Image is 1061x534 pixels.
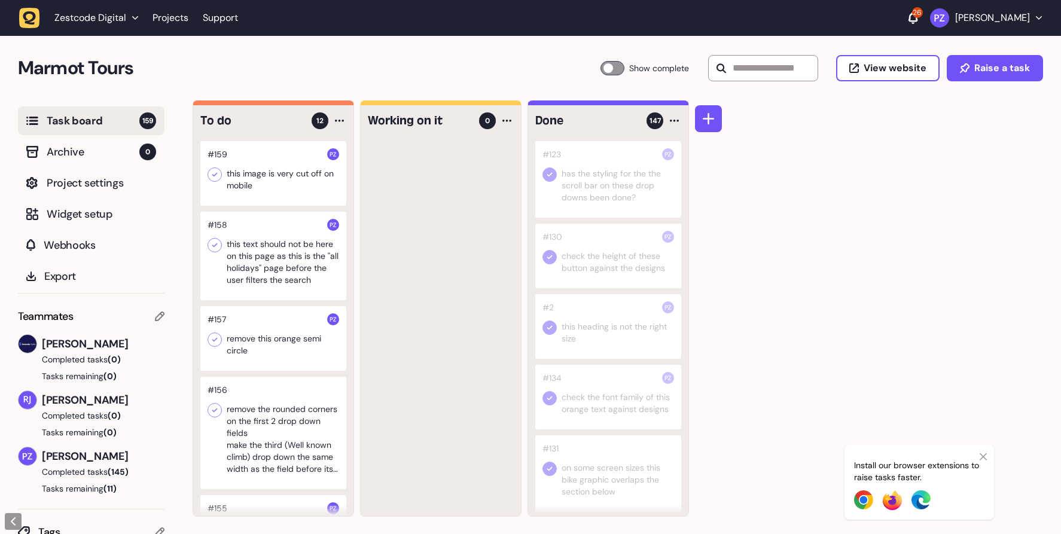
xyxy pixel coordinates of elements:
[103,371,117,382] span: (0)
[47,206,156,222] span: Widget setup
[930,8,1042,28] button: [PERSON_NAME]
[18,54,600,83] h2: Marmot Tours
[854,490,873,509] img: Chrome Extension
[883,490,902,510] img: Firefox Extension
[139,144,156,160] span: 0
[139,112,156,129] span: 159
[153,7,188,29] a: Projects
[864,63,926,73] span: View website
[44,237,156,254] span: Webhooks
[18,426,164,438] button: Tasks remaining(0)
[327,148,339,160] img: Paris Zisis
[947,55,1043,81] button: Raise a task
[327,313,339,325] img: Paris Zisis
[485,115,490,126] span: 0
[42,448,164,465] span: [PERSON_NAME]
[629,61,689,75] span: Show complete
[18,410,155,422] button: Completed tasks(0)
[19,391,36,409] img: Riki-leigh Jones
[19,447,36,465] img: Paris Zisis
[18,466,155,478] button: Completed tasks(145)
[836,55,940,81] button: View website
[19,335,36,353] img: Harry Robinson
[18,231,164,260] button: Webhooks
[18,308,74,325] span: Teammates
[47,175,156,191] span: Project settings
[18,106,164,135] button: Task board159
[108,354,121,365] span: (0)
[662,372,674,384] img: Paris Zisis
[18,169,164,197] button: Project settings
[662,148,674,160] img: Paris Zisis
[42,335,164,352] span: [PERSON_NAME]
[18,483,164,495] button: Tasks remaining(11)
[18,353,155,365] button: Completed tasks(0)
[108,466,129,477] span: (145)
[535,112,638,129] h4: Done
[19,7,145,29] button: Zestcode Digital
[18,138,164,166] button: Archive0
[200,112,303,129] h4: To do
[327,502,339,514] img: Paris Zisis
[44,268,156,285] span: Export
[47,144,139,160] span: Archive
[47,112,139,129] span: Task board
[368,112,471,129] h4: Working on it
[662,231,674,243] img: Paris Zisis
[108,410,121,421] span: (0)
[650,115,661,126] span: 147
[662,301,674,313] img: Paris Zisis
[103,483,117,494] span: (11)
[912,7,923,18] div: 26
[18,262,164,291] button: Export
[103,427,117,438] span: (0)
[316,115,324,126] span: 12
[42,392,164,408] span: [PERSON_NAME]
[974,63,1030,73] span: Raise a task
[327,219,339,231] img: Paris Zisis
[955,12,1030,24] p: [PERSON_NAME]
[18,200,164,228] button: Widget setup
[203,12,238,24] a: Support
[1005,478,1055,528] iframe: LiveChat chat widget
[930,8,949,28] img: Paris Zisis
[18,370,164,382] button: Tasks remaining(0)
[854,459,984,483] p: Install our browser extensions to raise tasks faster.
[54,12,126,24] span: Zestcode Digital
[911,490,931,509] img: Edge Extension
